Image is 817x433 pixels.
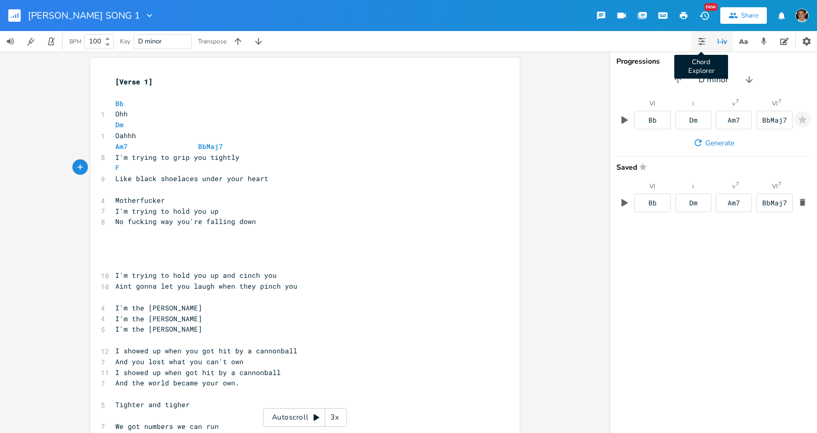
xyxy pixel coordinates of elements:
[772,100,778,107] div: VI
[778,99,781,104] sup: 7
[649,183,655,189] div: VI
[115,99,124,108] span: Bb
[694,6,715,25] button: New
[705,138,734,148] span: Generate
[616,58,811,65] div: Progressions
[115,109,128,118] span: Ohh
[115,196,165,205] span: Motherfucker
[115,271,277,280] span: I'm trying to hold you up and cinch you
[138,37,162,46] span: D minor
[115,206,219,216] span: I'm trying to hold you up
[728,200,740,206] div: Am7
[115,400,190,409] span: Tighter and tigher
[115,281,297,291] span: Aint gonna let you laugh when they pinch you
[115,77,153,86] span: [Verse 1]
[115,217,256,226] span: No fucking way you're falling down
[263,408,347,427] div: Autoscroll
[120,38,130,44] div: Key
[115,357,244,366] span: And you lost what you can't own
[692,100,694,107] div: i
[736,182,739,187] sup: 7
[648,117,657,124] div: Bb
[616,163,805,171] span: Saved
[691,31,712,52] button: Chord Explorer
[689,200,698,206] div: Dm
[115,378,239,387] span: And the world became your own.
[115,324,202,334] span: I'm the [PERSON_NAME]
[732,183,735,189] div: v
[648,200,657,206] div: Bb
[115,131,136,140] span: Oahhh
[115,303,202,312] span: I'm the [PERSON_NAME]
[762,200,787,206] div: BbMaj7
[699,74,729,86] span: D minor
[198,38,226,44] div: Transpose
[325,408,344,427] div: 3x
[115,120,124,129] span: Dm
[115,153,239,162] span: I'm trying to grip you tightly
[692,183,694,189] div: i
[728,117,740,124] div: Am7
[762,117,787,124] div: BbMaj7
[795,9,809,22] img: John Pick
[772,183,778,189] div: VI
[704,3,718,11] div: New
[778,182,781,187] sup: 7
[115,314,202,323] span: I'm the [PERSON_NAME]
[115,174,268,183] span: Like black shoelaces under your heart
[732,100,735,107] div: v
[115,163,119,172] span: F
[736,99,739,104] sup: 7
[741,11,759,20] div: Share
[115,368,281,377] span: I showed up when got hit by a cannonball
[720,7,767,24] button: Share
[198,142,223,151] span: BbMaj7
[115,422,219,431] span: We got numbers we can run
[649,100,655,107] div: VI
[689,133,738,152] button: Generate
[115,142,128,151] span: Am7
[69,39,81,44] div: BPM
[115,346,297,355] span: I showed up when you got hit by a cannonball
[689,117,698,124] div: Dm
[28,11,140,20] span: [PERSON_NAME] SONG 1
